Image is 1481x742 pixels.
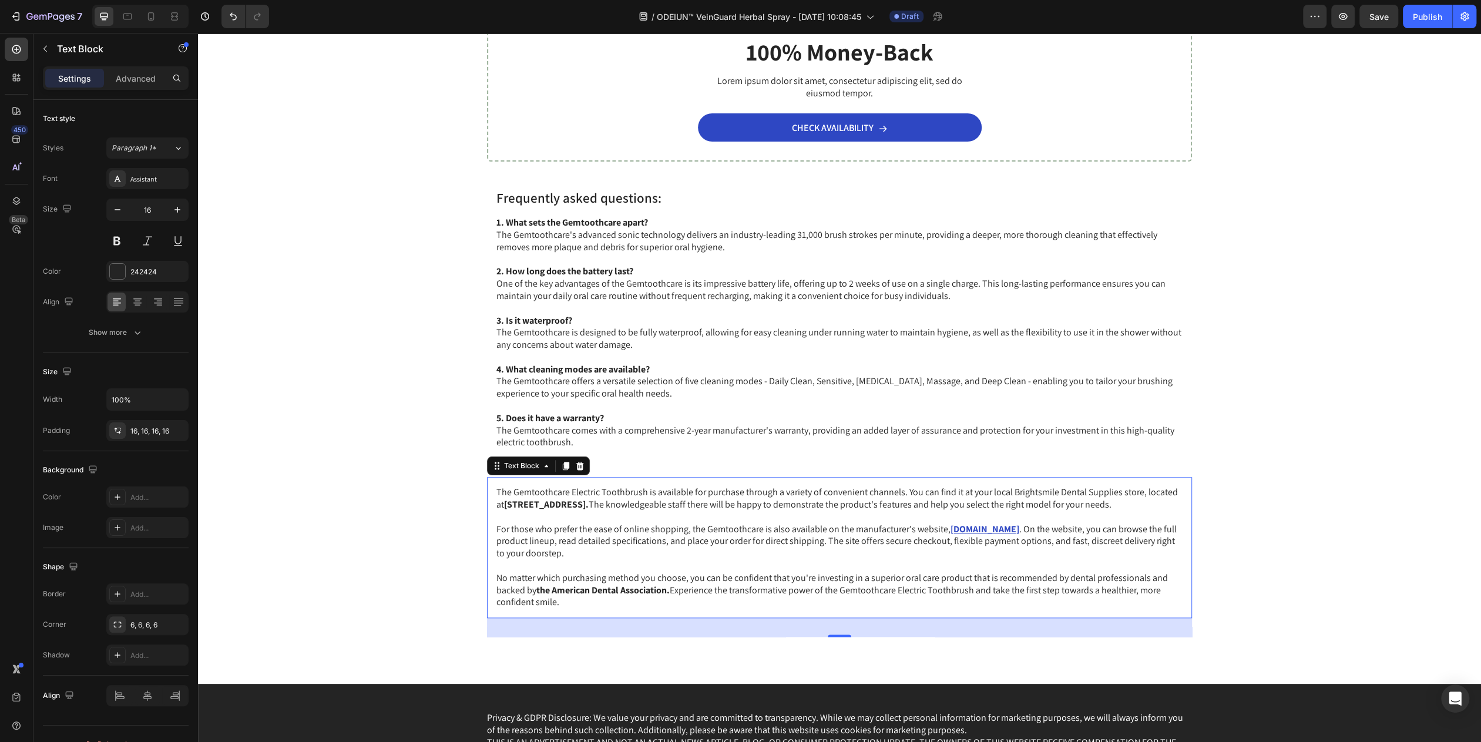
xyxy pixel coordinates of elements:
[298,157,985,174] p: Frequently asked questions:
[657,11,861,23] span: ODEIUN™ VeinGuard Herbal Spray - [DATE] 10:08:45
[1369,12,1389,22] span: Save
[594,89,676,102] p: CHECK AVAILABILITY
[43,294,76,310] div: Align
[11,125,28,135] div: 450
[116,72,156,85] p: Advanced
[298,379,406,391] strong: 5. Does it have a warranty?
[43,688,76,704] div: Align
[304,428,344,438] div: Text Block
[89,327,143,338] div: Show more
[43,143,63,153] div: Styles
[9,215,28,224] div: Beta
[43,113,75,124] div: Text style
[43,322,189,343] button: Show more
[298,184,985,416] p: The Gemtoothcare's advanced sonic technology delivers an industry-leading 31,000 brush strokes pe...
[5,5,88,28] button: 7
[106,137,189,159] button: Paragraph 1*
[43,173,58,184] div: Font
[338,551,472,563] strong: the American Dental Association.
[43,425,70,436] div: Padding
[43,522,63,533] div: Image
[130,174,186,184] div: Assistant
[43,462,100,478] div: Background
[753,490,821,502] u: [DOMAIN_NAME]
[651,11,654,23] span: /
[57,42,157,56] p: Text Block
[500,80,784,109] a: CHECK AVAILABILITY
[130,492,186,503] div: Add...
[43,364,74,380] div: Size
[43,559,80,575] div: Shape
[901,11,919,22] span: Draft
[43,589,66,599] div: Border
[1441,684,1469,713] div: Open Intercom Messenger
[298,330,452,343] strong: 4. What cleaning modes are available?
[130,589,186,600] div: Add...
[221,5,269,28] div: Undo/Redo
[130,523,186,533] div: Add...
[77,9,82,23] p: 7
[1413,11,1442,23] div: Publish
[512,42,771,67] p: Lorem ipsum dolor sit amet, consectetur adipiscing elit, sed do eiusmod tempor.
[1359,5,1398,28] button: Save
[58,72,91,85] p: Settings
[306,465,391,478] strong: [STREET_ADDRESS].
[1403,5,1452,28] button: Publish
[130,620,186,630] div: 6, 6, 6, 6
[112,143,156,153] span: Paragraph 1*
[43,266,61,277] div: Color
[43,492,61,502] div: Color
[43,650,70,660] div: Shadow
[198,33,1481,742] iframe: Design area
[130,426,186,437] div: 16, 16, 16, 16
[43,619,66,630] div: Corner
[107,389,188,410] input: Auto
[130,650,186,661] div: Add...
[298,454,985,576] p: The Gemtoothcare Electric Toothbrush is available for purchase through a variety of convenient ch...
[298,183,450,196] strong: 1. What sets the Gemtoothcare apart?
[43,202,74,217] div: Size
[298,232,435,244] strong: 2. How long does the battery last?
[43,394,62,405] div: Width
[130,267,186,277] div: 242424
[298,281,374,294] strong: 3. Is it waterproof?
